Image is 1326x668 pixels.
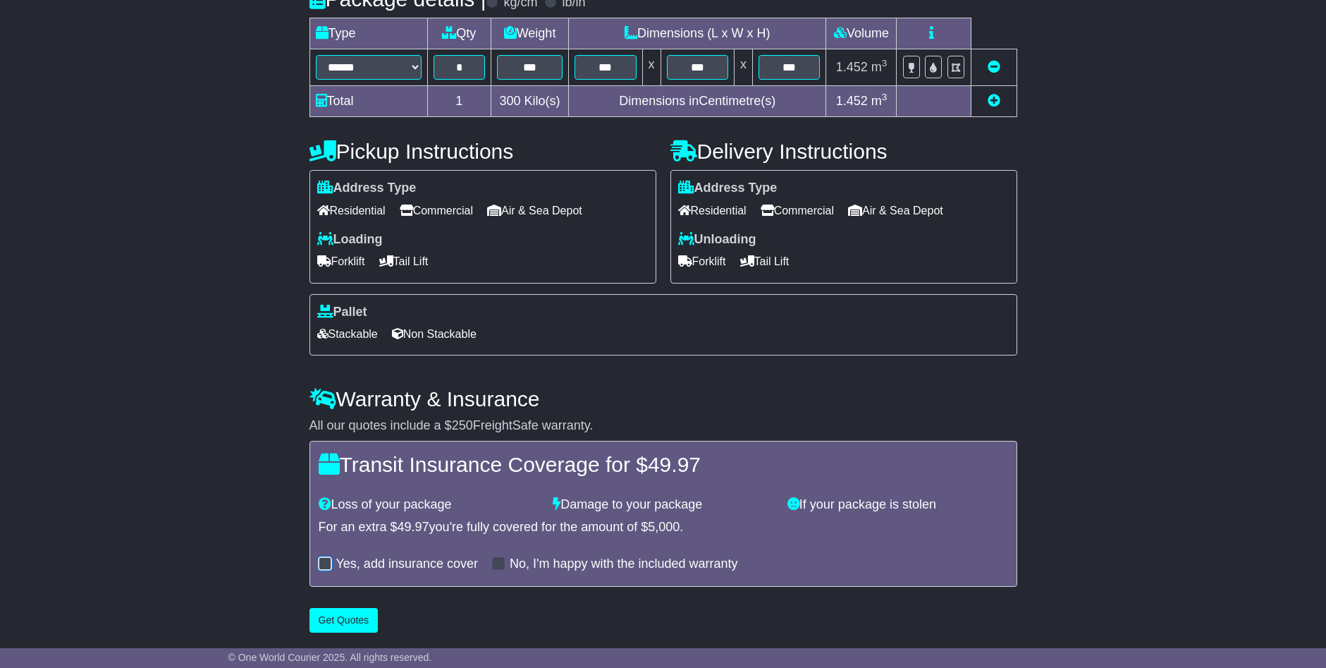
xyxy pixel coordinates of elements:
label: Pallet [317,305,367,320]
span: Forklift [678,250,726,272]
button: Get Quotes [309,608,379,633]
label: Address Type [678,181,778,196]
span: Air & Sea Depot [848,200,943,221]
a: Add new item [988,94,1000,108]
td: x [642,49,661,86]
span: 1.452 [836,60,868,74]
div: If your package is stolen [780,497,1015,513]
label: Unloading [678,232,756,248]
span: 49.97 [398,520,429,534]
span: Commercial [761,200,834,221]
div: Loss of your package [312,497,546,513]
span: Residential [317,200,386,221]
span: 250 [452,418,473,432]
div: All our quotes include a $ FreightSafe warranty. [309,418,1017,434]
span: 300 [500,94,521,108]
td: Dimensions in Centimetre(s) [569,86,826,117]
span: Air & Sea Depot [487,200,582,221]
span: m [871,94,888,108]
span: 1.452 [836,94,868,108]
label: No, I'm happy with the included warranty [510,557,738,572]
a: Remove this item [988,60,1000,74]
td: Qty [427,18,491,49]
td: Kilo(s) [491,86,569,117]
span: Commercial [400,200,473,221]
div: For an extra $ you're fully covered for the amount of $ . [319,520,1008,535]
span: 5,000 [648,520,680,534]
td: x [734,49,752,86]
td: Volume [826,18,897,49]
span: Non Stackable [392,323,477,345]
td: Dimensions (L x W x H) [569,18,826,49]
span: Residential [678,200,747,221]
td: Total [309,86,427,117]
span: Tail Lift [740,250,790,272]
td: Type [309,18,427,49]
h4: Transit Insurance Coverage for $ [319,453,1008,476]
span: © One World Courier 2025. All rights reserved. [228,652,432,663]
span: m [871,60,888,74]
td: 1 [427,86,491,117]
h4: Delivery Instructions [670,140,1017,163]
div: Damage to your package [546,497,780,513]
sup: 3 [882,58,888,68]
span: Stackable [317,323,378,345]
h4: Pickup Instructions [309,140,656,163]
span: Forklift [317,250,365,272]
label: Yes, add insurance cover [336,557,478,572]
td: Weight [491,18,569,49]
label: Address Type [317,181,417,196]
sup: 3 [882,92,888,102]
span: 49.97 [648,453,701,476]
span: Tail Lift [379,250,429,272]
h4: Warranty & Insurance [309,387,1017,411]
label: Loading [317,232,383,248]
